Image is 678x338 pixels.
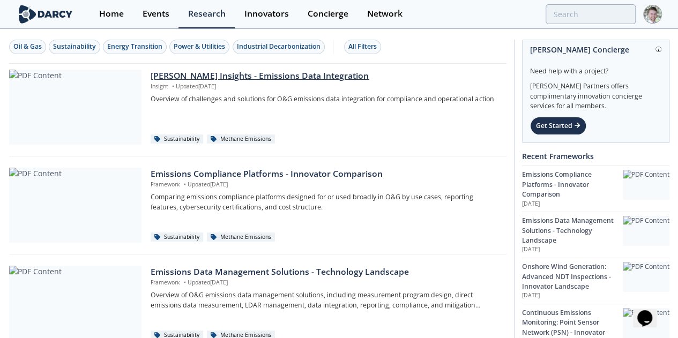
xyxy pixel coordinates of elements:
[233,40,325,54] button: Industrial Decarbonization
[151,192,498,212] p: Comparing emissions compliance platforms designed for or used broadly in O&G by use cases, report...
[103,40,167,54] button: Energy Transition
[522,212,669,258] a: Emissions Data Management Solutions - Technology Landscape [DATE] PDF Content
[530,59,661,76] div: Need help with a project?
[344,40,381,54] button: All Filters
[522,245,623,254] p: [DATE]
[182,181,188,188] span: •
[522,262,623,291] div: Onshore Wind Generation: Advanced NDT Inspections - Innovator Landscape
[151,168,498,181] div: Emissions Compliance Platforms - Innovator Comparison
[13,42,42,51] div: Oil & Gas
[151,181,498,189] p: Framework Updated [DATE]
[151,266,498,279] div: Emissions Data Management Solutions - Technology Landscape
[643,5,662,24] img: Profile
[143,10,169,18] div: Events
[151,94,498,104] p: Overview of challenges and solutions for O&G emissions data integration for compliance and operat...
[522,258,669,304] a: Onshore Wind Generation: Advanced NDT Inspections - Innovator Landscape [DATE] PDF Content
[151,279,498,287] p: Framework Updated [DATE]
[522,147,669,166] div: Recent Frameworks
[9,40,46,54] button: Oil & Gas
[530,117,586,135] div: Get Started
[151,70,498,82] div: [PERSON_NAME] Insights - Emissions Data Integration
[522,200,623,208] p: [DATE]
[530,76,661,111] div: [PERSON_NAME] Partners offers complimentary innovation concierge services for all members.
[522,216,623,245] div: Emissions Data Management Solutions - Technology Landscape
[151,134,203,144] div: Sustainability
[522,166,669,212] a: Emissions Compliance Platforms - Innovator Comparison [DATE] PDF Content
[182,279,188,286] span: •
[151,232,203,242] div: Sustainability
[49,40,100,54] button: Sustainability
[107,42,162,51] div: Energy Transition
[170,82,176,90] span: •
[655,47,661,52] img: information.svg
[53,42,96,51] div: Sustainability
[99,10,124,18] div: Home
[151,82,498,91] p: Insight Updated [DATE]
[348,42,377,51] div: All Filters
[9,70,506,145] a: PDF Content [PERSON_NAME] Insights - Emissions Data Integration Insight •Updated[DATE] Overview o...
[530,40,661,59] div: [PERSON_NAME] Concierge
[546,4,636,24] input: Advanced Search
[633,295,667,327] iframe: chat widget
[522,291,623,300] p: [DATE]
[522,170,623,199] div: Emissions Compliance Platforms - Innovator Comparison
[174,42,225,51] div: Power & Utilities
[237,42,321,51] div: Industrial Decarbonization
[244,10,289,18] div: Innovators
[17,5,75,24] img: logo-wide.svg
[9,168,506,243] a: PDF Content Emissions Compliance Platforms - Innovator Comparison Framework •Updated[DATE] Compar...
[367,10,403,18] div: Network
[308,10,348,18] div: Concierge
[169,40,229,54] button: Power & Utilities
[207,134,275,144] div: Methane Emissions
[188,10,226,18] div: Research
[207,232,275,242] div: Methane Emissions
[151,290,498,310] p: Overview of O&G emissions data management solutions, including measurement program design, direct...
